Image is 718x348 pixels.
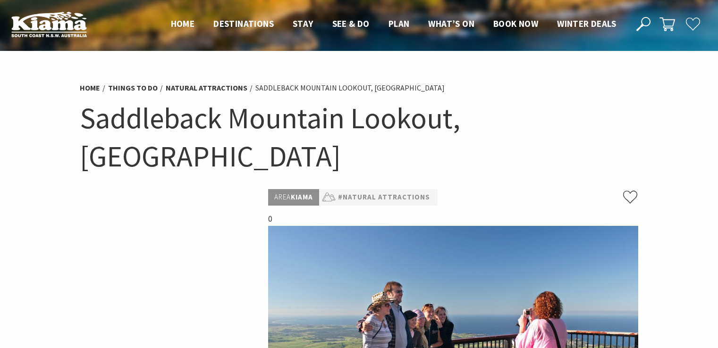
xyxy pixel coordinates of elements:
a: Home [171,18,195,30]
li: Saddleback Mountain Lookout, [GEOGRAPHIC_DATA] [255,82,445,94]
a: Destinations [213,18,274,30]
span: See & Do [332,18,370,29]
a: Winter Deals [557,18,616,30]
a: What’s On [428,18,474,30]
a: Plan [389,18,410,30]
a: Book now [493,18,538,30]
span: Destinations [213,18,274,29]
a: See & Do [332,18,370,30]
span: Home [171,18,195,29]
p: Kiama [268,189,319,206]
a: Stay [293,18,313,30]
a: Home [80,83,100,93]
nav: Main Menu [161,17,625,32]
a: Natural Attractions [166,83,247,93]
a: #Natural Attractions [338,191,430,203]
img: Kiama Logo [11,11,87,37]
span: What’s On [428,18,474,29]
span: Stay [293,18,313,29]
span: Plan [389,18,410,29]
a: Things To Do [108,83,158,93]
span: Winter Deals [557,18,616,29]
h1: Saddleback Mountain Lookout, [GEOGRAPHIC_DATA] [80,99,639,175]
span: Book now [493,18,538,29]
span: Area [274,192,291,201]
